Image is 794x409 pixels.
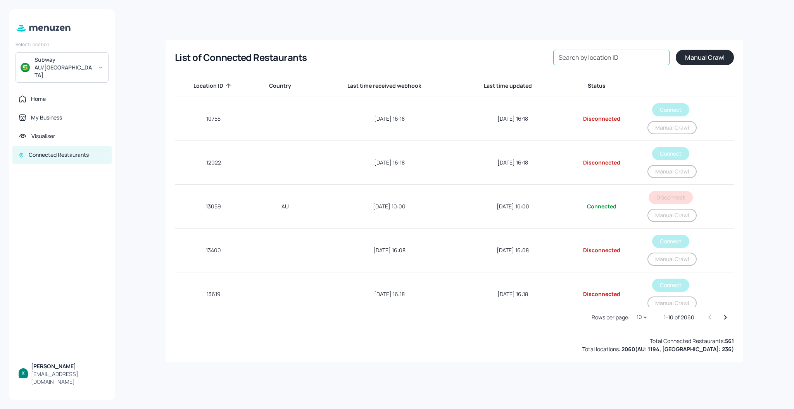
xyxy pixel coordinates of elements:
div: 10 [633,312,651,323]
div: [PERSON_NAME] [31,362,105,370]
td: [DATE] 10:00 [461,185,565,229]
button: Connect [652,103,689,116]
div: [EMAIL_ADDRESS][DOMAIN_NAME] [31,370,105,386]
div: Select Location [16,41,109,48]
td: [DATE] 16:08 [318,229,461,272]
td: 13619 [175,272,252,316]
td: 10755 [175,97,252,141]
b: 561 [725,337,734,345]
td: [DATE] 10:00 [318,185,461,229]
td: 12022 [175,141,252,185]
button: Connect [652,235,689,248]
div: Visualiser [31,132,55,140]
button: Go to next page [718,310,733,325]
img: ACg8ocKBIlbXoTTzaZ8RZ_0B6YnoiWvEjOPx6MQW7xFGuDwnGH3hbQ=s96-c [19,368,28,378]
p: Rows per page: [592,314,630,321]
div: Subway AU/[GEOGRAPHIC_DATA] [35,56,93,79]
div: Home [31,95,46,103]
button: Disconnect [649,191,693,204]
div: Disconnected [571,159,632,166]
img: avatar [21,63,30,72]
td: AU [252,185,318,229]
span: Status [588,81,616,90]
td: [DATE] 16:08 [461,229,565,272]
td: 13400 [175,229,252,272]
button: Manual Crawl [647,121,697,134]
div: Total Connected Restaurants: [650,337,734,345]
p: 1-10 of 2060 [664,314,694,321]
div: Disconnected [571,246,632,254]
span: Location ID [193,81,233,90]
button: Manual Crawl [647,296,697,310]
button: Manual Crawl [676,50,734,65]
span: Last time received webhook [347,81,432,90]
span: Country [269,81,301,90]
div: Disconnected [571,290,632,298]
td: [DATE] 16:18 [318,141,461,185]
td: [DATE] 16:18 [318,97,461,141]
td: [DATE] 16:18 [318,272,461,316]
button: Connect [652,279,689,292]
div: List of Connected Restaurants [175,51,307,64]
button: Manual Crawl [647,209,697,222]
div: Connected [571,203,632,210]
div: Disconnected [571,115,632,123]
td: [DATE] 16:18 [461,272,565,316]
td: [DATE] 16:18 [461,97,565,141]
span: Last time updated [484,81,542,90]
td: 13059 [175,185,252,229]
b: 2060 ( AU: 1194, [GEOGRAPHIC_DATA]: 236 ) [621,345,734,353]
div: My Business [31,114,62,121]
td: [DATE] 16:18 [461,141,565,185]
button: Connect [652,147,689,160]
button: Manual Crawl [647,165,697,178]
div: Total locations: [582,345,734,353]
button: Manual Crawl [647,253,697,266]
div: Connected Restaurants [29,151,89,159]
